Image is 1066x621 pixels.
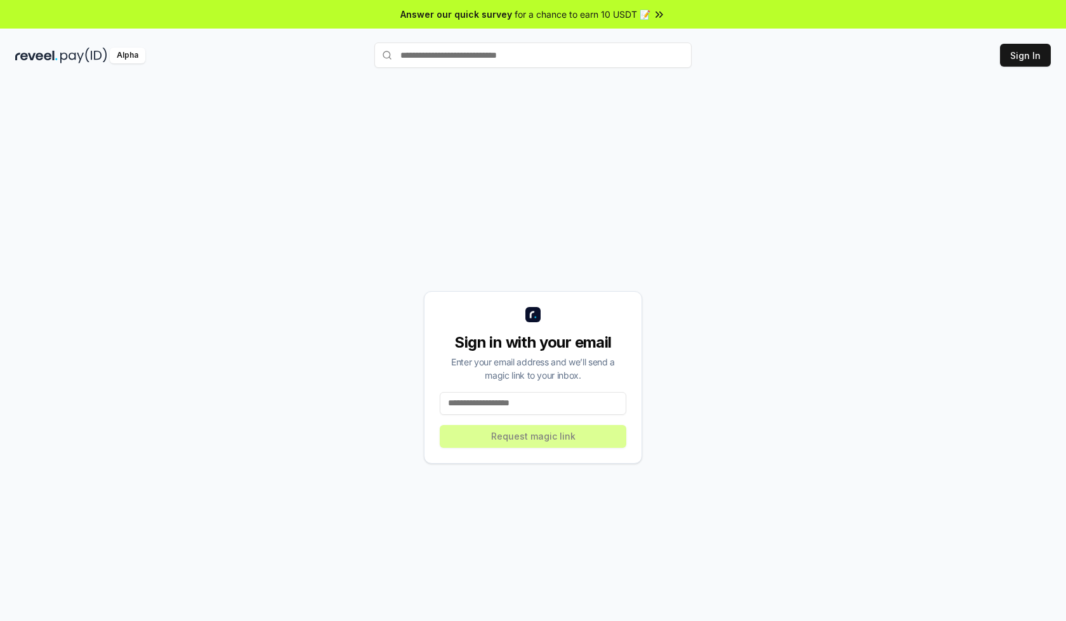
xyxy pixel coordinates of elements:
[400,8,512,21] span: Answer our quick survey
[440,332,626,353] div: Sign in with your email
[110,48,145,63] div: Alpha
[525,307,541,322] img: logo_small
[15,48,58,63] img: reveel_dark
[515,8,650,21] span: for a chance to earn 10 USDT 📝
[1000,44,1051,67] button: Sign In
[440,355,626,382] div: Enter your email address and we’ll send a magic link to your inbox.
[60,48,107,63] img: pay_id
